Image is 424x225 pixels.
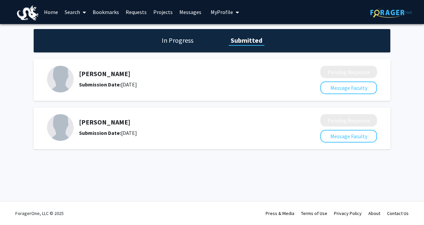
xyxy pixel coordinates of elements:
[79,81,121,88] b: Submission Date:
[160,36,195,45] h1: In Progress
[61,0,89,24] a: Search
[368,210,380,216] a: About
[320,114,377,127] button: Pending Response
[320,133,377,140] a: Message Faculty
[79,130,121,136] b: Submission Date:
[266,210,294,216] a: Press & Media
[320,84,377,91] a: Message Faculty
[301,210,327,216] a: Terms of Use
[122,0,150,24] a: Requests
[79,70,285,78] h5: [PERSON_NAME]
[89,0,122,24] a: Bookmarks
[320,130,377,143] button: Message Faculty
[320,81,377,94] button: Message Faculty
[211,9,233,15] span: My Profile
[229,36,264,45] h1: Submitted
[79,129,285,137] div: [DATE]
[17,5,38,20] img: Drexel University Logo
[387,210,409,216] a: Contact Us
[320,66,377,78] button: Pending Response
[334,210,362,216] a: Privacy Policy
[79,80,285,88] div: [DATE]
[41,0,61,24] a: Home
[47,114,74,141] img: Profile Picture
[15,202,64,225] div: ForagerOne, LLC © 2025
[370,7,412,18] img: ForagerOne Logo
[176,0,205,24] a: Messages
[150,0,176,24] a: Projects
[79,118,285,126] h5: [PERSON_NAME]
[5,195,28,220] iframe: Chat
[47,66,74,92] img: Profile Picture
